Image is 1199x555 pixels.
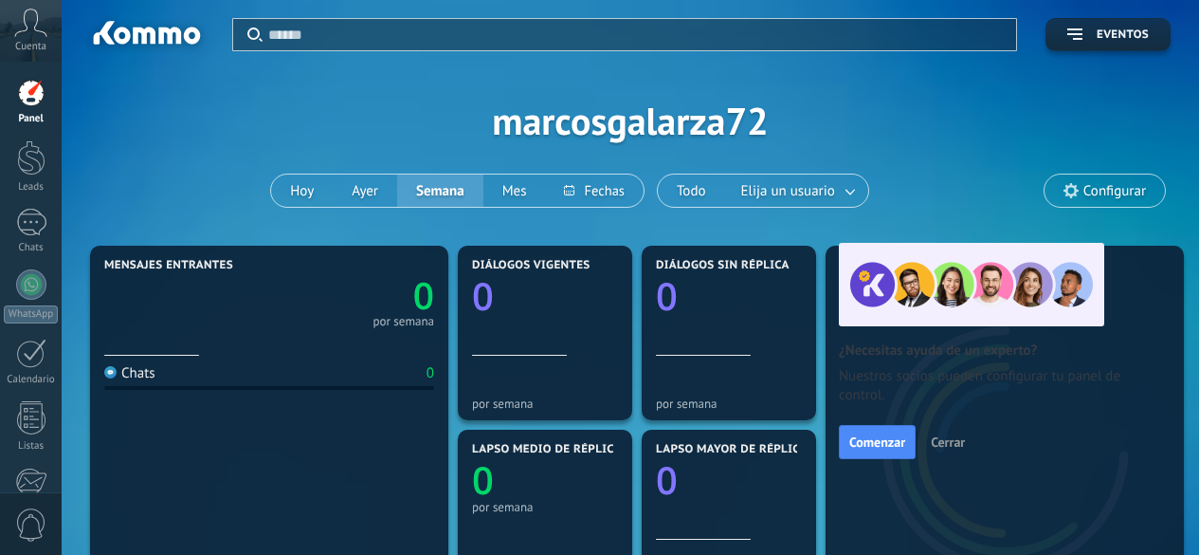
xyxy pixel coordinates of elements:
span: Lapso medio de réplica [472,443,622,456]
div: 0 [427,364,434,382]
span: Configurar [1083,183,1146,199]
text: 0 [413,270,434,321]
div: Chats [104,364,155,382]
div: WhatsApp [4,305,58,324]
div: Chats [4,242,59,254]
button: Cerrar [922,428,973,456]
button: Eventos [1045,18,1171,51]
span: Eventos [1097,28,1149,42]
div: por semana [656,397,802,411]
span: Cerrar [931,435,965,449]
button: Ayer [333,175,397,207]
button: Semana [397,175,483,207]
div: Listas [4,440,59,453]
a: 0 [269,270,434,321]
div: Panel [4,113,59,125]
span: Comenzar [849,435,905,449]
span: Lapso mayor de réplica [656,443,807,456]
div: por semana [472,397,618,411]
button: Comenzar [839,425,916,459]
span: Cuenta [15,41,46,53]
h2: ¿Necesitas ayuda de un experto? [839,342,1142,360]
div: por semana [372,317,434,326]
text: 0 [472,269,494,322]
span: Nuestros socios pueden configurar tu panel de control. [839,367,1142,405]
div: por semana [472,500,618,514]
text: 0 [656,453,678,506]
span: Elija un usuario [737,178,839,204]
span: Diálogos vigentes [472,259,590,272]
span: Diálogos sin réplica [656,259,790,272]
text: 0 [472,453,494,506]
button: Hoy [271,175,333,207]
span: Mensajes entrantes [104,259,233,272]
div: Calendario [4,374,59,386]
button: Elija un usuario [725,175,868,207]
button: Mes [483,175,546,207]
div: Leads [4,181,59,194]
img: Chats [104,366,117,379]
text: 0 [656,269,678,322]
button: Todo [658,175,725,207]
